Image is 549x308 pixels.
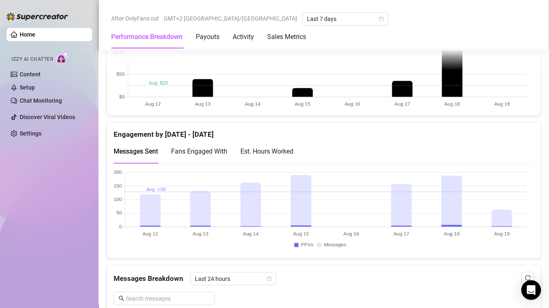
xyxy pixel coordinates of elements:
[195,272,271,285] span: Last 24 hours
[164,12,297,25] span: GMT+2 [GEOGRAPHIC_DATA]/[GEOGRAPHIC_DATA]
[20,31,35,38] a: Home
[267,276,272,281] span: calendar
[525,275,531,280] span: reload
[240,146,293,156] div: Est. Hours Worked
[196,32,220,42] div: Payouts
[114,147,158,155] span: Messages Sent
[521,280,541,300] div: Open Intercom Messenger
[114,272,534,285] div: Messages Breakdown
[20,84,35,91] a: Setup
[111,12,159,25] span: After OnlyFans cut
[171,147,227,155] span: Fans Engaged With
[233,32,254,42] div: Activity
[56,52,69,64] img: AI Chatter
[307,13,383,25] span: Last 7 days
[11,55,53,63] span: Izzy AI Chatter
[20,130,41,137] a: Settings
[379,16,384,21] span: calendar
[7,12,68,21] img: logo-BBDzfeDw.svg
[20,114,75,120] a: Discover Viral Videos
[126,294,210,303] input: Search messages
[114,122,534,140] div: Engagement by [DATE] - [DATE]
[20,97,62,104] a: Chat Monitoring
[119,295,124,301] span: search
[111,32,183,42] div: Performance Breakdown
[20,71,41,78] a: Content
[267,32,306,42] div: Sales Metrics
